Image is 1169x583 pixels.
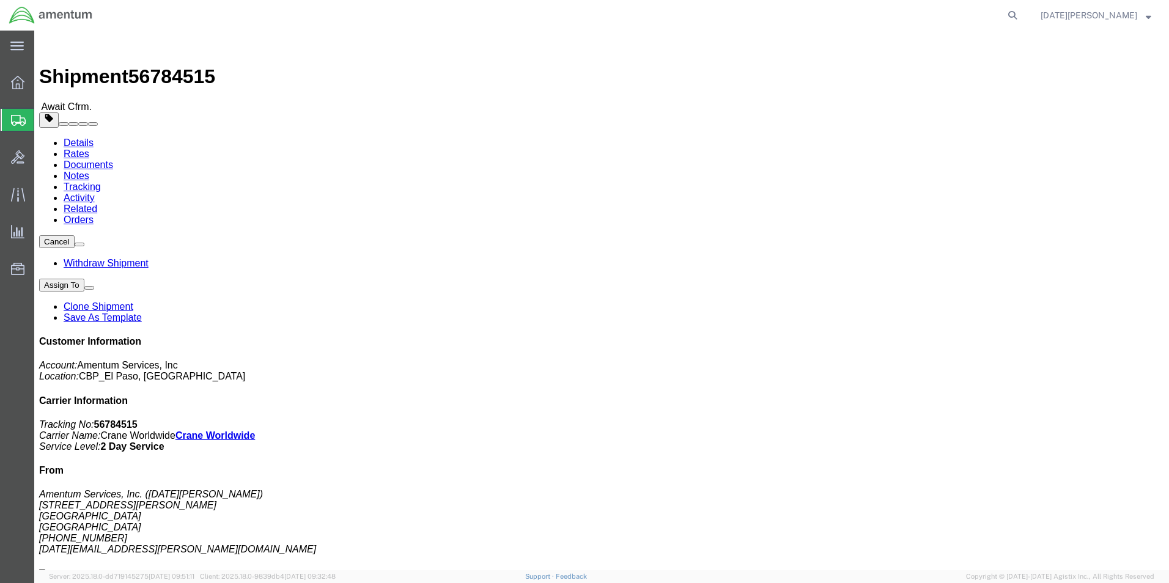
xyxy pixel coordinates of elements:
[49,573,194,580] span: Server: 2025.18.0-dd719145275
[525,573,556,580] a: Support
[149,573,194,580] span: [DATE] 09:51:11
[284,573,336,580] span: [DATE] 09:32:48
[556,573,587,580] a: Feedback
[1040,8,1152,23] button: [DATE][PERSON_NAME]
[9,6,93,24] img: logo
[200,573,336,580] span: Client: 2025.18.0-9839db4
[34,31,1169,570] iframe: FS Legacy Container
[966,571,1154,582] span: Copyright © [DATE]-[DATE] Agistix Inc., All Rights Reserved
[1041,9,1137,22] span: Noel Arrieta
